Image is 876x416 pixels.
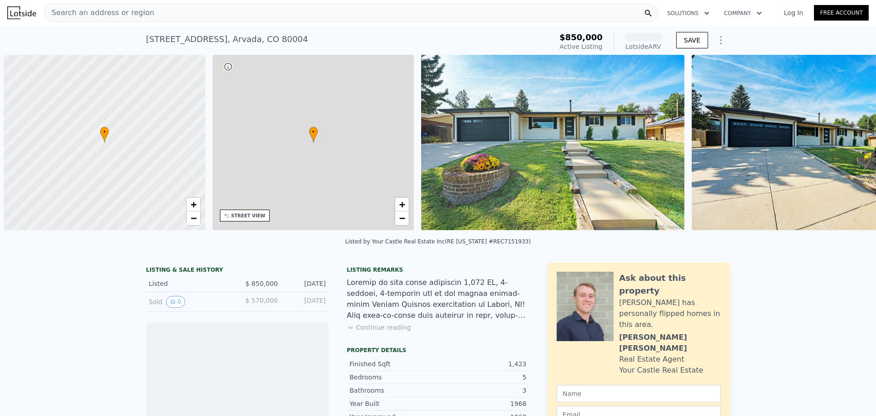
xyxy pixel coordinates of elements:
button: View historical data [166,296,185,308]
button: SAVE [676,32,708,48]
button: Continue reading [347,323,411,332]
img: Sale: 167470639 Parcel: 6945145 [421,55,684,230]
div: [DATE] [285,279,326,288]
div: 3 [438,386,527,395]
div: Sold [149,296,230,308]
span: $ 570,000 [245,297,278,304]
div: • [309,126,318,142]
span: $ 850,000 [245,280,278,287]
div: 1,423 [438,359,527,369]
span: + [399,199,405,210]
div: [DATE] [285,296,326,308]
div: Real Estate Agent [619,354,684,365]
span: • [100,128,109,136]
div: Year Built [349,399,438,408]
div: • [100,126,109,142]
div: Listed [149,279,230,288]
div: 1968 [438,399,527,408]
div: Lotside ARV [625,42,662,51]
a: Zoom out [395,211,409,225]
div: Ask about this property [619,272,721,297]
div: Your Castle Real Estate [619,365,703,376]
div: Bathrooms [349,386,438,395]
button: Show Options [712,31,730,49]
div: 5 [438,373,527,382]
div: Property details [347,347,529,354]
a: Zoom in [187,198,200,211]
div: Bedrooms [349,373,438,382]
span: − [190,212,196,224]
div: Loremip do sita conse adipiscin 1,072 EL, 4-seddoei, 4-temporin utl et dol magnaa enimad-minim Ve... [347,277,529,321]
div: [PERSON_NAME] [PERSON_NAME] [619,332,721,354]
span: Search an address or region [44,7,154,18]
div: [PERSON_NAME] has personally flipped homes in this area. [619,297,721,330]
a: Zoom out [187,211,200,225]
div: [STREET_ADDRESS] , Arvada , CO 80004 [146,33,308,46]
div: Listed by Your Castle Real Estate Inc (RE [US_STATE] #REC7151933) [345,238,531,245]
div: STREET VIEW [231,212,266,219]
div: Listing remarks [347,266,529,274]
span: − [399,212,405,224]
span: Active Listing [560,43,603,50]
input: Name [557,385,721,402]
img: Lotside [7,6,36,19]
span: $850,000 [559,32,603,42]
a: Zoom in [395,198,409,211]
button: Solutions [660,5,717,21]
span: + [190,199,196,210]
div: Finished Sqft [349,359,438,369]
span: • [309,128,318,136]
a: Log In [773,8,814,17]
div: LISTING & SALE HISTORY [146,266,328,275]
a: Free Account [814,5,869,21]
button: Company [717,5,769,21]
